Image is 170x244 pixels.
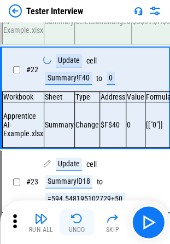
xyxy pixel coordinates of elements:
[44,102,75,148] td: Summary
[97,178,103,186] div: to
[56,158,82,171] div: Update
[71,212,84,225] img: Undo
[86,160,97,169] div: cell
[9,4,22,18] img: Back
[106,212,119,225] img: Skip
[24,209,58,235] button: Run All
[86,57,97,65] div: cell
[29,226,54,233] div: Run All
[127,120,144,129] div: 0
[3,92,44,102] td: Workbook
[100,102,126,148] td: $F$40
[69,226,85,233] div: Undo
[34,212,48,225] img: Run All
[96,74,102,83] div: to
[95,209,130,235] button: Skip
[126,92,145,102] td: Value
[60,209,95,235] button: Undo
[148,4,161,18] img: Settings menu
[56,54,82,67] div: Update
[3,102,44,148] td: Apprentice AI-Example.xlsx
[134,7,143,15] img: Support
[100,92,126,102] td: Address
[75,102,100,148] td: Change
[75,92,100,102] td: Type
[107,72,115,85] div: 0
[44,92,75,102] td: Sheet
[26,177,38,186] span: # 23
[45,193,125,206] div: =594.548195102729+50
[45,175,92,188] div: Summary!D18
[105,226,119,233] div: Skip
[45,72,92,85] div: Summary!F40
[26,6,83,16] div: Tester Interview
[26,65,38,74] span: # 22
[139,213,157,231] img: Main button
